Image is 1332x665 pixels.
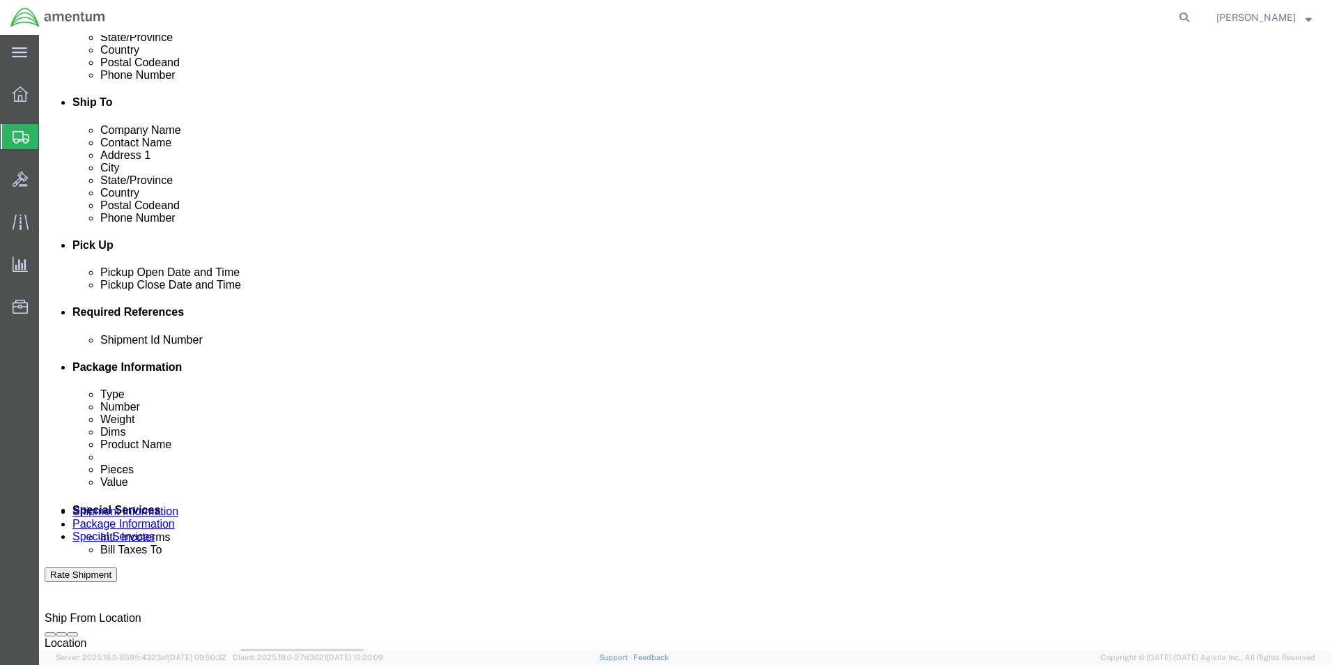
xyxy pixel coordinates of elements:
[327,653,383,662] span: [DATE] 10:20:09
[599,653,634,662] a: Support
[168,653,226,662] span: [DATE] 09:50:32
[10,7,106,28] img: logo
[233,653,383,662] span: Client: 2025.18.0-27d3021
[39,35,1332,650] iframe: FS Legacy Container
[1216,9,1312,26] button: [PERSON_NAME]
[56,653,226,662] span: Server: 2025.18.0-659fc4323ef
[1101,652,1315,664] span: Copyright © [DATE]-[DATE] Agistix Inc., All Rights Reserved
[1216,10,1296,25] span: Rosemarie Coey
[633,653,669,662] a: Feedback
